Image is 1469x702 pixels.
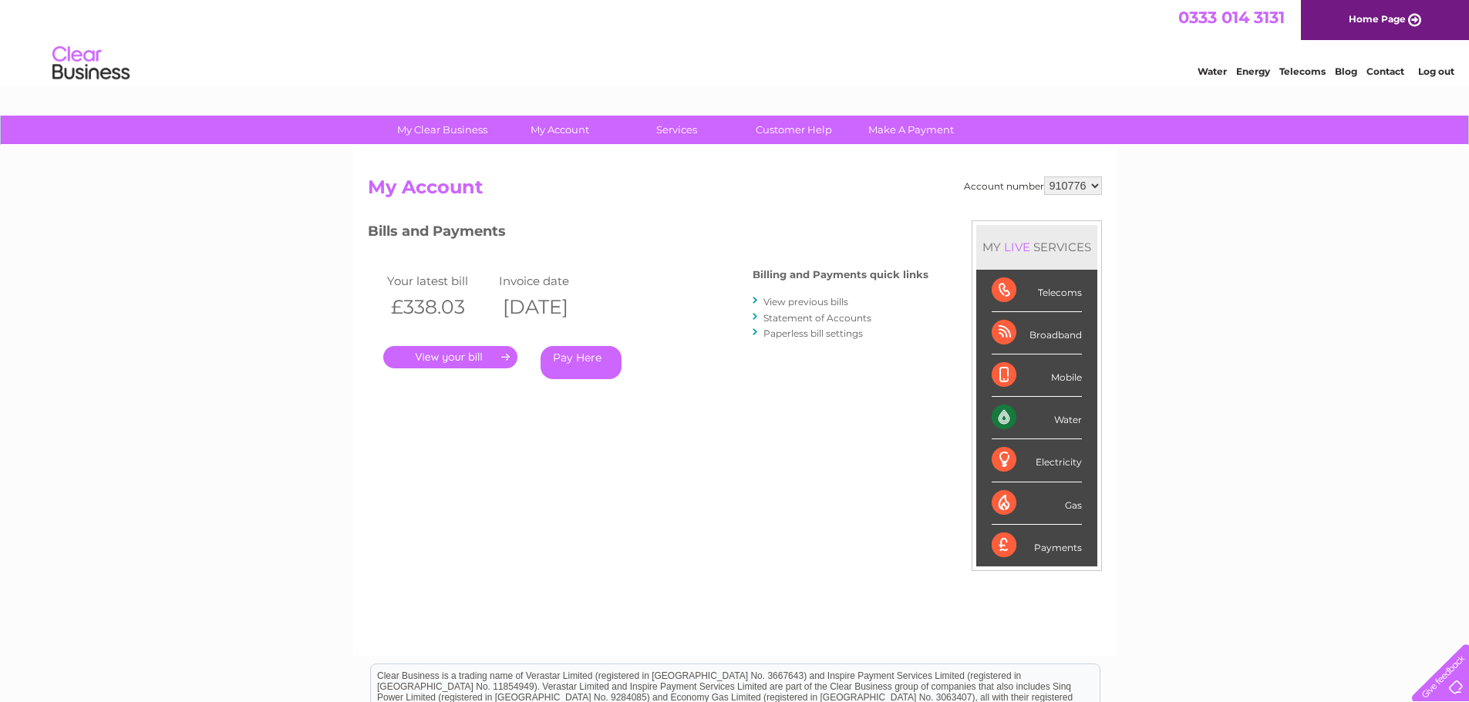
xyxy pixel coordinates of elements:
[992,312,1082,354] div: Broadband
[992,354,1082,397] div: Mobile
[1279,65,1326,77] a: Telecoms
[992,270,1082,312] div: Telecoms
[1236,65,1270,77] a: Energy
[763,327,863,339] a: Paperless bill settings
[368,220,928,247] h3: Bills and Payments
[976,225,1097,269] div: MY SERVICES
[847,116,975,144] a: Make A Payment
[1001,240,1033,254] div: LIVE
[753,269,928,280] h4: Billing and Payments quick links
[368,176,1102,206] h2: My Account
[1178,8,1285,27] a: 0333 014 3131
[1418,65,1454,77] a: Log out
[383,270,495,291] td: Your latest bill
[730,116,857,144] a: Customer Help
[763,296,848,307] a: View previous bills
[383,291,495,323] th: £338.03
[495,291,607,323] th: [DATE]
[541,346,622,379] a: Pay Here
[371,8,1100,75] div: Clear Business is a trading name of Verastar Limited (registered in [GEOGRAPHIC_DATA] No. 3667643...
[992,397,1082,439] div: Water
[992,439,1082,482] div: Electricity
[1366,65,1404,77] a: Contact
[992,482,1082,525] div: Gas
[383,346,517,368] a: .
[1198,65,1227,77] a: Water
[379,116,506,144] a: My Clear Business
[613,116,740,144] a: Services
[964,176,1102,195] div: Account number
[763,312,871,324] a: Statement of Accounts
[496,116,623,144] a: My Account
[1335,65,1357,77] a: Blog
[992,525,1082,566] div: Payments
[495,270,607,291] td: Invoice date
[52,40,130,87] img: logo.png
